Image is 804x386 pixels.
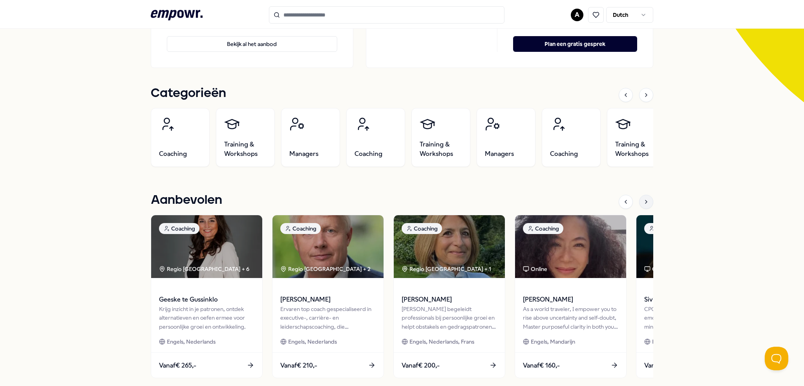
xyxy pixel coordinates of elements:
span: Training & Workshops [615,140,658,159]
img: package image [272,215,384,278]
img: package image [515,215,626,278]
a: Coaching [542,108,601,167]
div: Online [523,265,547,273]
span: Training & Workshops [420,140,462,159]
a: Training & Workshops [411,108,470,167]
div: Regio [GEOGRAPHIC_DATA] + 2 [280,265,371,273]
span: Coaching [159,149,187,159]
span: Vanaf € 150,- [644,360,681,371]
h1: Categorieën [151,84,226,103]
div: Coaching [644,223,685,234]
button: Bekijk al het aanbod [167,36,337,52]
div: Regio [GEOGRAPHIC_DATA] + 1 [402,265,491,273]
span: Managers [289,149,318,159]
span: [PERSON_NAME] [523,295,618,305]
div: CPCC en PCC coach helpt met emotionele regulatie, zelfvertrouwen, mindfulness en conflictbeheersi... [644,305,740,331]
span: Vanaf € 210,- [280,360,317,371]
div: Coaching [402,223,442,234]
div: Ervaren top coach gespecialiseerd in executive-, carrière- en leiderschapscoaching, die professio... [280,305,376,331]
a: Managers [477,108,535,167]
span: Engels, Mandarijn [531,337,575,346]
span: Coaching [354,149,382,159]
input: Search for products, categories or subcategories [269,6,504,24]
span: Engels, Nederlands, Frans [409,337,474,346]
span: Geeske te Gussinklo [159,295,254,305]
div: Coaching [280,223,321,234]
a: Managers [281,108,340,167]
span: Sivine El Khatib [644,295,740,305]
span: Managers [485,149,514,159]
span: Engels, Nederlands [288,337,337,346]
span: Vanaf € 265,- [159,360,196,371]
a: package imageCoachingOnlineSivine El KhatibCPCC en PCC coach helpt met emotionele regulatie, zelf... [636,215,748,378]
div: As a world traveler, I empower you to rise above uncertainty and self-doubt, Master purposeful cl... [523,305,618,331]
button: Plan een gratis gesprek [513,36,637,52]
div: [PERSON_NAME] begeleidt professionals bij persoonlijke groei en helpt obstakels en gedragspatrone... [402,305,497,331]
iframe: Help Scout Beacon - Open [765,347,788,370]
span: Engels, Nederlands [167,337,216,346]
a: Coaching [151,108,210,167]
div: Regio [GEOGRAPHIC_DATA] + 6 [159,265,249,273]
img: package image [151,215,262,278]
span: Engels, Arabisch [652,337,693,346]
span: [PERSON_NAME] [402,295,497,305]
a: Bekijk al het aanbod [167,24,337,52]
span: Coaching [550,149,578,159]
div: Krijg inzicht in je patronen, ontdek alternatieven en oefen ermee voor persoonlijke groei en ontw... [159,305,254,331]
img: package image [636,215,747,278]
div: Online [644,265,669,273]
a: package imageCoachingOnline[PERSON_NAME]As a world traveler, I empower you to rise above uncertai... [515,215,627,378]
div: Coaching [523,223,563,234]
h1: Aanbevolen [151,190,222,210]
a: Coaching [346,108,405,167]
a: package imageCoachingRegio [GEOGRAPHIC_DATA] + 6Geeske te GussinkloKrijg inzicht in je patronen, ... [151,215,263,378]
a: package imageCoachingRegio [GEOGRAPHIC_DATA] + 2[PERSON_NAME]Ervaren top coach gespecialiseerd in... [272,215,384,378]
span: Vanaf € 160,- [523,360,560,371]
img: package image [394,215,505,278]
a: package imageCoachingRegio [GEOGRAPHIC_DATA] + 1[PERSON_NAME][PERSON_NAME] begeleidt professional... [393,215,505,378]
div: Coaching [159,223,199,234]
a: Training & Workshops [607,108,666,167]
span: Training & Workshops [224,140,267,159]
button: A [571,9,583,21]
span: Vanaf € 200,- [402,360,440,371]
a: Training & Workshops [216,108,275,167]
span: [PERSON_NAME] [280,295,376,305]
